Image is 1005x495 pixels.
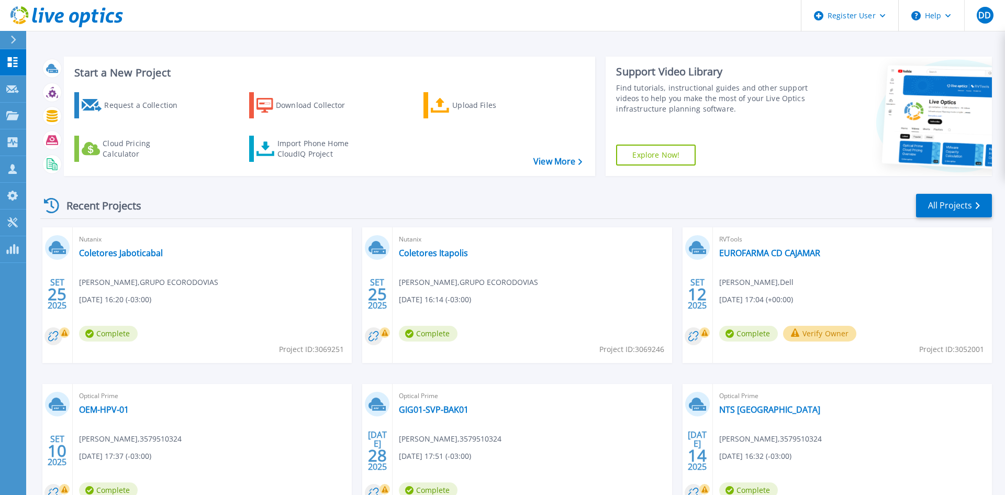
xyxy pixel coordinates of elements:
[687,432,707,470] div: [DATE] 2025
[277,138,359,159] div: Import Phone Home CloudIQ Project
[719,404,820,415] a: NTS [GEOGRAPHIC_DATA]
[719,390,986,402] span: Optical Prime
[978,11,991,19] span: DD
[423,92,540,118] a: Upload Files
[79,294,151,305] span: [DATE] 16:20 (-03:00)
[719,277,794,288] span: [PERSON_NAME] , Dell
[47,432,67,470] div: SET 2025
[616,145,696,166] a: Explore Now!
[783,326,857,342] button: Verify Owner
[719,294,793,305] span: [DATE] 17:04 (+00:00)
[719,248,820,258] a: EUROFARMA CD CAJAMAR
[279,344,344,355] span: Project ID: 3069251
[399,450,471,462] span: [DATE] 17:51 (-03:00)
[40,193,155,218] div: Recent Projects
[719,234,986,245] span: RVTools
[249,92,366,118] a: Download Collector
[79,433,182,445] span: [PERSON_NAME] , 3579510324
[399,294,471,305] span: [DATE] 16:14 (-03:00)
[103,138,186,159] div: Cloud Pricing Calculator
[916,194,992,217] a: All Projects
[368,290,387,299] span: 25
[399,248,468,258] a: Coletores Itapolis
[368,451,387,460] span: 28
[452,95,536,116] div: Upload Files
[74,67,582,79] h3: Start a New Project
[48,446,66,455] span: 10
[79,248,163,258] a: Coletores Jaboticabal
[399,404,468,415] a: GIG01-SVP-BAK01
[276,95,360,116] div: Download Collector
[688,290,707,299] span: 12
[79,277,218,288] span: [PERSON_NAME] , GRUPO ECORODOVIAS
[719,433,822,445] span: [PERSON_NAME] , 3579510324
[616,83,813,114] div: Find tutorials, instructional guides and other support videos to help you make the most of your L...
[399,433,501,445] span: [PERSON_NAME] , 3579510324
[399,326,457,342] span: Complete
[399,277,538,288] span: [PERSON_NAME] , GRUPO ECORODOVIAS
[399,390,665,402] span: Optical Prime
[367,275,387,313] div: SET 2025
[74,92,191,118] a: Request a Collection
[104,95,188,116] div: Request a Collection
[79,234,345,245] span: Nutanix
[74,136,191,162] a: Cloud Pricing Calculator
[48,290,66,299] span: 25
[79,404,129,415] a: OEM-HPV-01
[533,157,582,167] a: View More
[688,451,707,460] span: 14
[399,234,665,245] span: Nutanix
[616,65,813,79] div: Support Video Library
[79,326,138,342] span: Complete
[599,344,664,355] span: Project ID: 3069246
[367,432,387,470] div: [DATE] 2025
[79,450,151,462] span: [DATE] 17:37 (-03:00)
[919,344,984,355] span: Project ID: 3052001
[47,275,67,313] div: SET 2025
[719,326,778,342] span: Complete
[687,275,707,313] div: SET 2025
[719,450,791,462] span: [DATE] 16:32 (-03:00)
[79,390,345,402] span: Optical Prime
